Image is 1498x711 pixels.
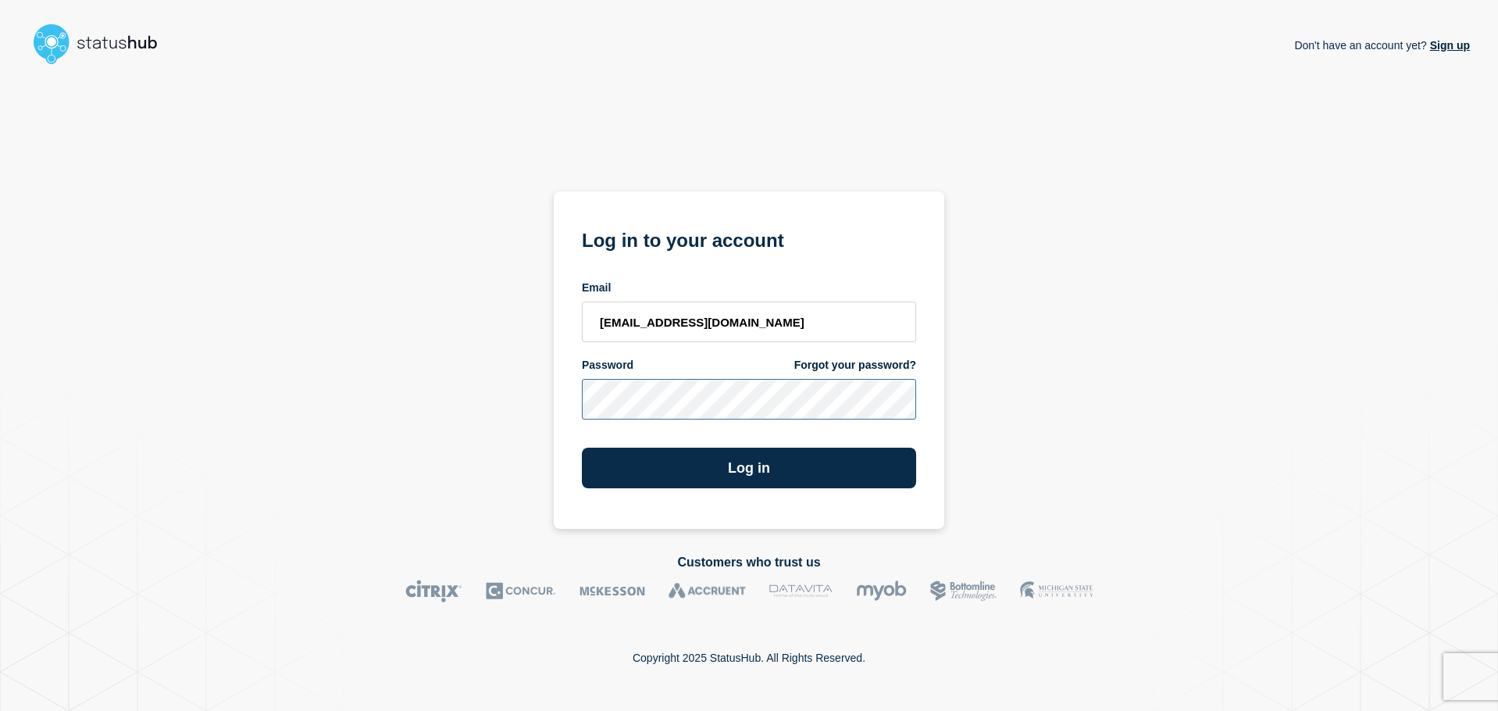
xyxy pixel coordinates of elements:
img: McKesson logo [580,580,645,602]
img: MSU logo [1020,580,1093,602]
a: Forgot your password? [794,358,916,373]
img: Concur logo [486,580,556,602]
button: Log in [582,448,916,488]
span: Password [582,358,633,373]
input: password input [582,379,916,420]
img: Accruent logo [669,580,746,602]
span: Email [582,280,611,295]
h1: Log in to your account [582,224,916,253]
a: Sign up [1427,39,1470,52]
p: Don't have an account yet? [1294,27,1470,64]
h2: Customers who trust us [28,556,1470,570]
img: myob logo [856,580,907,602]
img: Bottomline logo [930,580,997,602]
input: email input [582,302,916,342]
p: Copyright 2025 StatusHub. All Rights Reserved. [633,652,865,664]
img: StatusHub logo [28,19,177,69]
img: DataVita logo [769,580,833,602]
img: Citrix logo [405,580,462,602]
